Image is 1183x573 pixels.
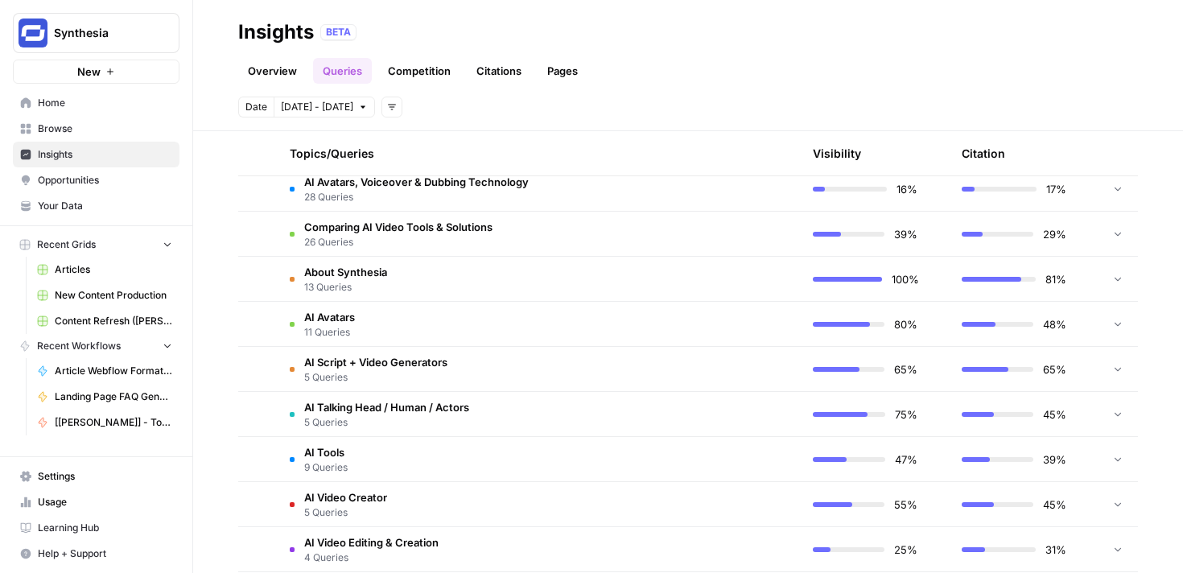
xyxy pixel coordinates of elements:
[245,100,267,114] span: Date
[13,13,179,53] button: Workspace: Synthesia
[304,415,469,430] span: 5 Queries
[304,280,387,295] span: 13 Queries
[38,147,172,162] span: Insights
[538,58,587,84] a: Pages
[13,464,179,489] a: Settings
[304,505,387,520] span: 5 Queries
[13,90,179,116] a: Home
[38,469,172,484] span: Settings
[13,193,179,219] a: Your Data
[320,24,357,40] div: BETA
[13,142,179,167] a: Insights
[30,282,179,308] a: New Content Production
[304,235,493,249] span: 26 Queries
[304,550,439,565] span: 4 Queries
[38,173,172,188] span: Opportunities
[1045,271,1066,287] span: 81%
[1043,226,1066,242] span: 29%
[13,167,179,193] a: Opportunities
[304,174,529,190] span: AI Avatars, Voiceover & Dubbing Technology
[894,361,917,377] span: 65%
[1043,451,1066,468] span: 39%
[467,58,531,84] a: Citations
[304,444,348,460] span: AI Tools
[13,116,179,142] a: Browse
[274,97,375,117] button: [DATE] - [DATE]
[895,406,917,423] span: 75%
[55,364,172,378] span: Article Webflow Formatter
[38,546,172,561] span: Help + Support
[304,190,529,204] span: 28 Queries
[304,489,387,505] span: AI Video Creator
[894,316,917,332] span: 80%
[304,264,387,280] span: About Synthesia
[1046,181,1066,197] span: 17%
[304,370,447,385] span: 5 Queries
[304,534,439,550] span: AI Video Editing & Creation
[304,309,355,325] span: AI Avatars
[30,257,179,282] a: Articles
[895,451,917,468] span: 47%
[13,60,179,84] button: New
[37,339,121,353] span: Recent Workflows
[77,64,101,80] span: New
[55,262,172,277] span: Articles
[38,495,172,509] span: Usage
[892,271,917,287] span: 100%
[378,58,460,84] a: Competition
[55,314,172,328] span: Content Refresh ([PERSON_NAME])
[304,399,469,415] span: AI Talking Head / Human / Actors
[54,25,151,41] span: Synthesia
[13,515,179,541] a: Learning Hub
[38,96,172,110] span: Home
[19,19,47,47] img: Synthesia Logo
[13,489,179,515] a: Usage
[894,497,917,513] span: 55%
[30,410,179,435] a: [[PERSON_NAME]] - Tools & Features Pages Refreshe - [MAIN WORKFLOW]
[1043,406,1066,423] span: 45%
[304,219,493,235] span: Comparing AI Video Tools & Solutions
[38,122,172,136] span: Browse
[13,334,179,358] button: Recent Workflows
[897,181,917,197] span: 16%
[55,390,172,404] span: Landing Page FAQ Generator
[30,384,179,410] a: Landing Page FAQ Generator
[38,521,172,535] span: Learning Hub
[304,325,355,340] span: 11 Queries
[894,542,917,558] span: 25%
[13,233,179,257] button: Recent Grids
[30,358,179,384] a: Article Webflow Formatter
[238,19,314,45] div: Insights
[30,308,179,334] a: Content Refresh ([PERSON_NAME])
[290,131,634,175] div: Topics/Queries
[281,100,353,114] span: [DATE] - [DATE]
[813,146,861,162] div: Visibility
[313,58,372,84] a: Queries
[304,354,447,370] span: AI Script + Video Generators
[1043,361,1066,377] span: 65%
[894,226,917,242] span: 39%
[962,131,1005,175] div: Citation
[1045,542,1066,558] span: 31%
[304,460,348,475] span: 9 Queries
[55,288,172,303] span: New Content Production
[1043,316,1066,332] span: 48%
[13,541,179,567] button: Help + Support
[55,415,172,430] span: [[PERSON_NAME]] - Tools & Features Pages Refreshe - [MAIN WORKFLOW]
[238,58,307,84] a: Overview
[38,199,172,213] span: Your Data
[37,237,96,252] span: Recent Grids
[1043,497,1066,513] span: 45%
